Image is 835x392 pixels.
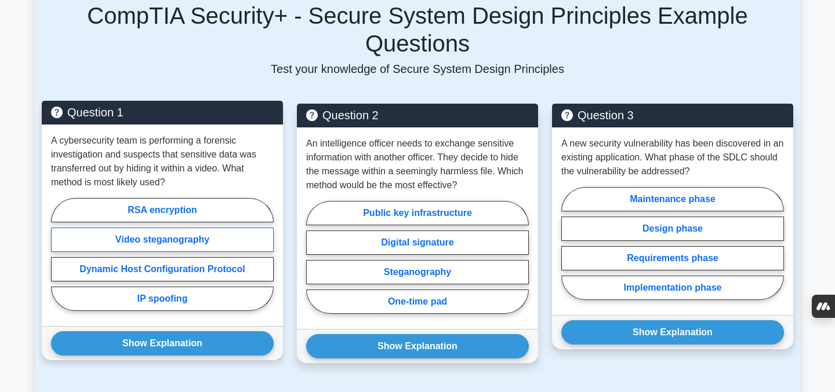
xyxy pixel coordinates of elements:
[561,320,784,345] button: Show Explanation
[42,62,793,76] p: Test your knowledge of Secure System Design Principles
[51,287,274,311] label: IP spoofing
[561,137,784,178] p: A new security vulnerability has been discovered in an existing application. What phase of the SD...
[561,246,784,270] label: Requirements phase
[306,260,529,284] label: Steganography
[561,108,784,122] h5: Question 3
[306,137,529,192] p: An intelligence officer needs to exchange sensitive information with another officer. They decide...
[561,187,784,211] label: Maintenance phase
[51,134,274,189] p: A cybersecurity team is performing a forensic investigation and suspects that sensitive data was ...
[51,198,274,222] label: RSA encryption
[306,201,529,225] label: Public key infrastructure
[306,334,529,358] button: Show Explanation
[306,230,529,255] label: Digital signature
[51,257,274,281] label: Dynamic Host Configuration Protocol
[306,290,529,314] label: One-time pad
[561,217,784,241] label: Design phase
[306,108,529,122] h5: Question 2
[51,105,274,119] h5: Question 1
[51,331,274,356] button: Show Explanation
[42,2,793,57] h5: CompTIA Security+ - Secure System Design Principles Example Questions
[51,228,274,252] label: Video steganography
[561,276,784,300] label: Implementation phase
